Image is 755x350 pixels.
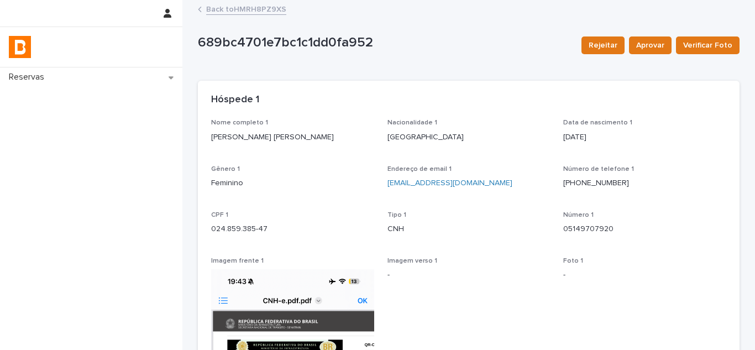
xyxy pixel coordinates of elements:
[206,2,286,15] a: Back toHMRH8PZ9XS
[563,119,632,126] span: Data de nascimento 1
[563,258,583,264] span: Foto 1
[563,132,726,143] p: [DATE]
[387,223,550,235] p: CNH
[4,72,53,82] p: Reservas
[387,269,550,281] p: -
[563,269,726,281] p: -
[683,40,732,51] span: Verificar Foto
[387,119,437,126] span: Nacionalidade 1
[676,36,740,54] button: Verificar Foto
[211,177,374,189] p: Feminino
[563,223,726,235] p: 05149707920
[9,36,31,58] img: zVaNuJHRTjyIjT5M9Xd5
[589,40,617,51] span: Rejeitar
[211,166,240,173] span: Gênero 1
[563,212,594,218] span: Número 1
[387,179,512,187] a: [EMAIL_ADDRESS][DOMAIN_NAME]
[387,258,437,264] span: Imagem verso 1
[211,212,228,218] span: CPF 1
[211,258,264,264] span: Imagem frente 1
[387,212,406,218] span: Tipo 1
[198,35,573,51] p: 689bc4701e7bc1c1dd0fa952
[211,119,268,126] span: Nome completo 1
[636,40,664,51] span: Aprovar
[211,94,259,106] h2: Hóspede 1
[387,132,550,143] p: [GEOGRAPHIC_DATA]
[581,36,625,54] button: Rejeitar
[387,166,452,173] span: Endereço de email 1
[629,36,672,54] button: Aprovar
[211,132,374,143] p: [PERSON_NAME] [PERSON_NAME]
[563,166,634,173] span: Número de telefone 1
[211,223,374,235] p: 024.859.385-47
[563,179,629,187] a: [PHONE_NUMBER]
